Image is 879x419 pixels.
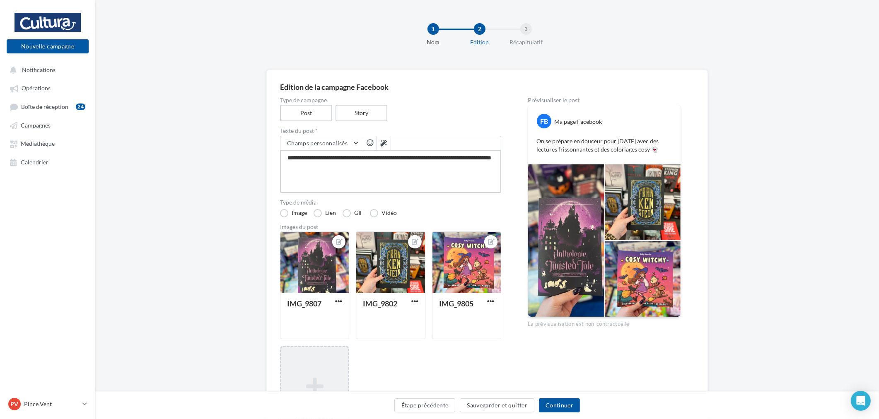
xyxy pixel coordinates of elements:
label: Post [280,105,332,121]
button: Continuer [539,398,580,412]
button: Champs personnalisés [280,136,363,150]
div: Récapitulatif [500,38,553,46]
div: 1 [427,23,439,35]
div: La prévisualisation est non-contractuelle [528,317,681,328]
p: On se prépare en douceur pour [DATE] avec des lectures frissonnantes et des coloriages cosy 👻 [536,137,672,154]
div: Ma page Facebook [554,118,602,126]
span: Médiathèque [21,140,55,147]
label: GIF [343,209,363,217]
label: Lien [314,209,336,217]
div: Édition de la campagne Facebook [280,83,694,91]
a: Campagnes [5,118,90,132]
p: Pince Vent [24,400,79,408]
span: Notifications [22,66,56,73]
div: 2 [474,23,485,35]
label: Texte du post * [280,128,501,134]
a: PV Pince Vent [7,396,89,412]
label: Story [336,105,388,121]
div: Images du post [280,224,501,230]
button: Étape précédente [394,398,456,412]
button: Notifications [5,62,87,77]
span: Opérations [22,85,51,92]
span: Campagnes [21,122,51,129]
span: Champs personnalisés [287,140,348,147]
span: PV [11,400,19,408]
button: Nouvelle campagne [7,39,89,53]
div: 3 [520,23,532,35]
label: Type de média [280,200,501,205]
label: Type de campagne [280,97,501,103]
a: Médiathèque [5,136,90,151]
div: IMG_9802 [363,299,397,308]
div: Edition [453,38,506,46]
div: Open Intercom Messenger [851,391,871,411]
button: Sauvegarder et quitter [460,398,534,412]
div: FB [537,114,551,128]
a: Calendrier [5,154,90,169]
span: Boîte de réception [21,103,68,110]
span: Calendrier [21,159,48,166]
label: Vidéo [370,209,397,217]
div: Prévisualiser le post [528,97,681,103]
label: Image [280,209,307,217]
div: IMG_9807 [287,299,321,308]
a: Opérations [5,80,90,95]
a: Boîte de réception24 [5,99,90,114]
div: 24 [76,104,85,110]
div: Nom [407,38,460,46]
div: IMG_9805 [439,299,473,308]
